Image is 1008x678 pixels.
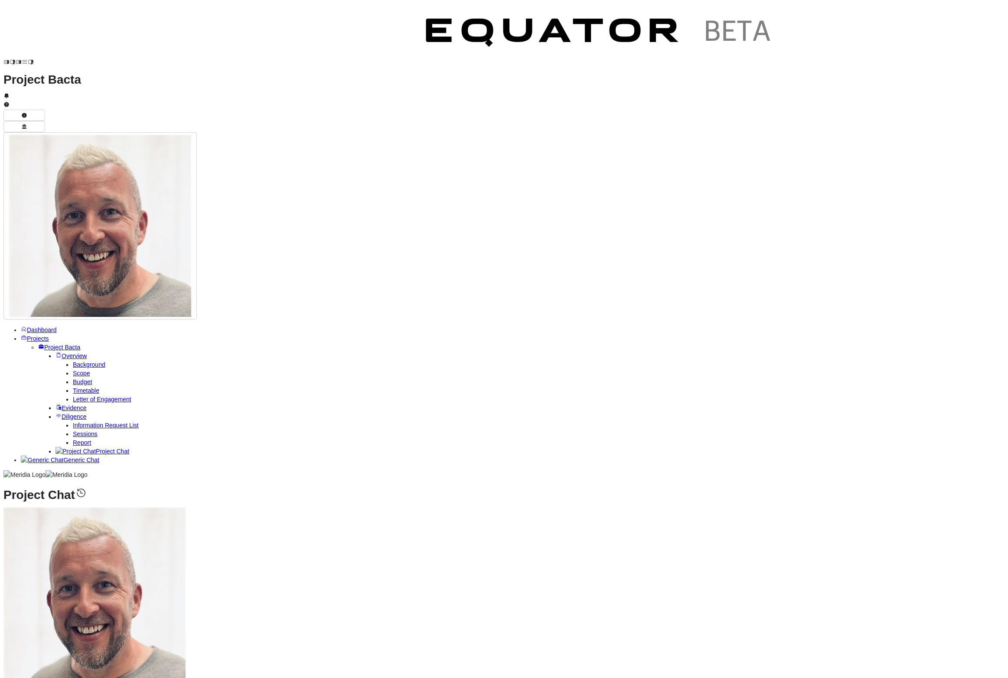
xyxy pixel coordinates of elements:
img: Generic Chat [21,456,63,464]
a: Letter of Engagement [73,396,131,403]
a: Generic ChatGeneric Chat [21,456,99,463]
span: Projects [27,335,49,342]
img: Meridia Logo [46,470,88,479]
a: Overview [55,352,87,359]
a: Evidence [55,404,87,411]
img: Profile Icon [9,135,191,317]
a: Timetable [73,387,99,394]
a: Sessions [73,430,98,437]
span: Evidence [62,404,87,411]
a: Information Request List [73,422,139,429]
a: Background [73,361,105,368]
img: Customer Logo [34,3,411,65]
a: Budget [73,378,92,385]
a: Diligence [55,413,87,420]
a: Dashboard [21,326,57,333]
h1: Project Chat [3,487,1005,499]
a: Report [73,439,91,446]
span: Generic Chat [63,456,99,463]
span: Project Bacta [44,344,80,351]
a: Project Bacta [38,344,80,351]
span: Overview [62,352,87,359]
a: Scope [73,370,90,377]
img: Customer Logo [411,3,788,65]
img: Project Chat [55,447,96,456]
a: Project ChatProject Chat [55,448,129,455]
a: Projects [21,335,49,342]
span: Dashboard [27,326,57,333]
img: Meridia Logo [3,470,46,479]
span: Project Chat [96,448,129,455]
h1: Project Bacta [3,75,1005,84]
span: Diligence [62,413,87,420]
